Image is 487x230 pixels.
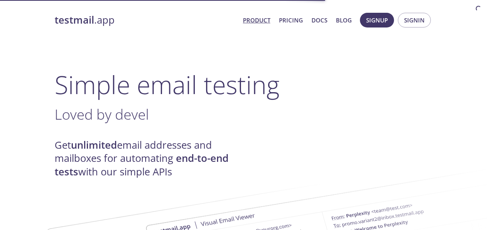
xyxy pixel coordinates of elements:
[311,15,327,25] a: Docs
[279,15,303,25] a: Pricing
[366,15,388,25] span: Signup
[55,151,229,178] strong: end-to-end tests
[55,13,94,27] strong: testmail
[71,138,117,152] strong: unlimited
[55,105,149,124] span: Loved by devel
[360,13,394,27] button: Signup
[336,15,352,25] a: Blog
[243,15,270,25] a: Product
[55,14,237,27] a: testmail.app
[398,13,431,27] button: Signin
[55,139,244,179] h4: Get email addresses and mailboxes for automating with our simple APIs
[404,15,425,25] span: Signin
[55,70,433,100] h1: Simple email testing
